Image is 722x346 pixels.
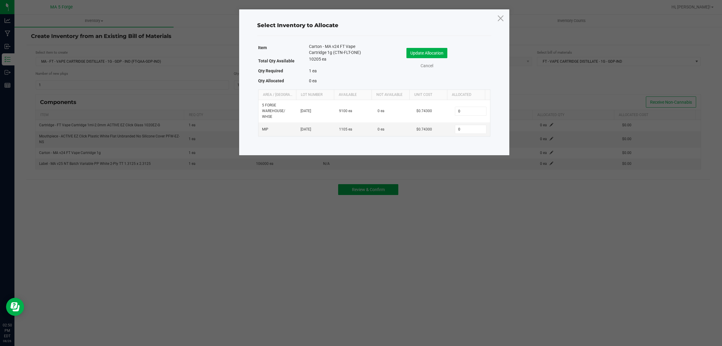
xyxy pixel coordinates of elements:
span: MIP [262,127,268,131]
label: Qty Required [258,67,283,75]
th: Unit Cost [409,90,447,100]
span: 1 ea [309,68,317,73]
th: Not Available [372,90,409,100]
label: Total Qty Available [258,57,295,65]
span: 0 ea [309,78,317,83]
label: Qty Allocated [258,77,284,85]
iframe: Resource center [6,298,24,316]
span: $0.74300 [416,127,432,131]
th: Area / [GEOGRAPHIC_DATA] [258,90,296,100]
span: 1105 ea [339,127,352,131]
span: $0.74300 [416,109,432,113]
th: Lot Number [296,90,334,100]
span: Select Inventory to Allocate [257,22,338,29]
td: [DATE] [297,122,335,136]
span: 0 ea [378,109,384,113]
span: 10205 ea [309,57,326,61]
span: 9100 ea [339,109,352,113]
th: Allocated [447,90,485,100]
span: 5 FORGE WAREHOUSE / WHSE [262,103,285,119]
button: Update Allocation [406,48,447,58]
span: 0 ea [378,127,384,131]
span: Carton - MA v24 FT Vape Cartridge 1g (CTN-FLT-ONE) [309,43,365,55]
td: [DATE] [297,100,335,123]
a: Cancel [415,63,439,69]
th: Available [334,90,372,100]
label: Item [258,43,267,52]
